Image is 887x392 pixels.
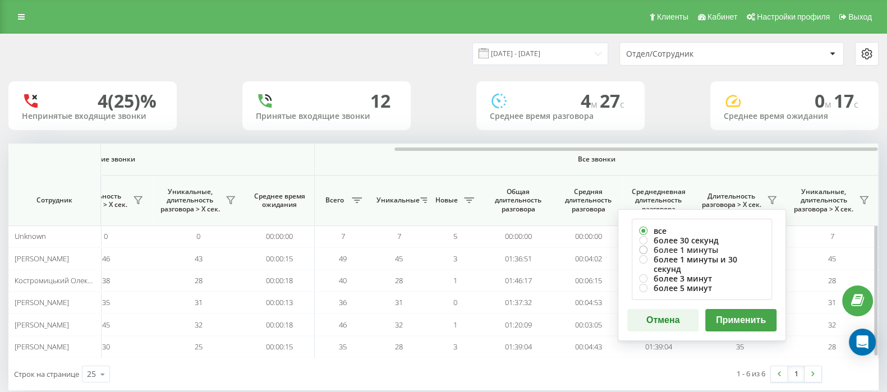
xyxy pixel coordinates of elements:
span: 3 [453,253,457,264]
span: Средняя длительность разговора [562,187,615,214]
span: 0 [453,297,457,307]
span: Кабинет [707,12,737,21]
div: 1 - 6 из 6 [737,368,765,379]
button: Применить [705,309,776,331]
span: Уникальные [376,196,417,205]
span: 17 [834,89,858,113]
span: 46 [339,320,347,330]
span: Сотрудник [18,196,91,205]
div: Среднее время разговора [490,112,631,121]
span: 35 [736,342,744,352]
div: Принятые входящие звонки [256,112,397,121]
span: 7 [341,231,345,241]
span: 46 [102,253,110,264]
span: Уникальные, длительность разговора > Х сек. [792,187,856,214]
span: 31 [395,297,403,307]
td: 01:39:04 [483,336,553,358]
td: 00:04:02 [553,247,623,269]
span: 1 [453,275,457,285]
span: 45 [395,253,403,264]
label: более 5 минут [639,283,765,293]
span: 35 [339,342,347,352]
td: 01:39:04 [623,336,693,358]
span: 32 [828,320,836,330]
span: Строк на странице [14,369,79,379]
span: 0 [196,231,200,241]
label: более 1 минуты [639,245,765,255]
div: Open Intercom Messenger [849,329,876,356]
td: 00:04:53 [553,292,623,313]
span: 28 [195,275,203,285]
label: все [639,226,765,236]
span: 0 [815,89,834,113]
td: 00:00:18 [245,270,315,292]
span: 45 [828,253,836,264]
td: 00:03:05 [553,313,623,335]
td: 00:00:18 [245,313,315,335]
span: [PERSON_NAME] [15,253,69,264]
span: Unknown [15,231,46,241]
span: Среднедневная длительность разговора [632,187,685,214]
td: 00:00:00 [483,225,553,247]
span: Общая длительность разговора [491,187,545,214]
span: м [825,98,834,110]
div: 25 [87,368,96,380]
span: c [854,98,858,110]
span: Всего [320,196,348,205]
span: 28 [828,275,836,285]
span: 7 [830,231,834,241]
span: 28 [828,342,836,352]
span: 49 [339,253,347,264]
span: 43 [195,253,203,264]
td: 00:00:00 [245,225,315,247]
span: 35 [102,297,110,307]
span: [PERSON_NAME] [15,342,69,352]
div: Непринятые входящие звонки [22,112,163,121]
div: 12 [370,90,390,112]
span: 27 [600,89,624,113]
span: Уникальные, длительность разговора > Х сек. [158,187,222,214]
span: 38 [102,275,110,285]
td: 01:37:32 [483,292,553,313]
span: 32 [195,320,203,330]
td: 00:00:15 [245,247,315,269]
span: 31 [195,297,203,307]
td: 01:20:09 [483,313,553,335]
label: более 3 минут [639,274,765,283]
span: [PERSON_NAME] [15,297,69,307]
span: Среднее время ожидания [253,192,306,209]
span: Клиенты [657,12,688,21]
td: 01:36:51 [483,247,553,269]
span: [PERSON_NAME] [15,320,69,330]
label: более 30 секунд [639,236,765,245]
span: Новые [433,196,461,205]
span: 40 [339,275,347,285]
td: 01:46:17 [483,270,553,292]
span: Длительность разговора > Х сек. [699,192,764,209]
span: 36 [339,297,347,307]
span: c [620,98,624,110]
a: 1 [788,366,805,382]
span: 4 [581,89,600,113]
span: м [591,98,600,110]
span: 28 [395,275,403,285]
span: 0 [104,231,108,241]
div: Отдел/Сотрудник [626,49,760,59]
span: 31 [828,297,836,307]
span: 5 [453,231,457,241]
span: Выход [848,12,872,21]
div: 4 (25)% [98,90,157,112]
td: 00:00:00 [553,225,623,247]
td: 00:00:15 [245,336,315,358]
td: 00:00:13 [245,292,315,313]
label: более 1 минуты и 30 секунд [639,255,765,274]
span: 32 [395,320,403,330]
span: 28 [395,342,403,352]
span: 25 [195,342,203,352]
span: 1 [453,320,457,330]
td: 00:04:43 [553,336,623,358]
span: 3 [453,342,457,352]
span: 30 [102,342,110,352]
span: Костромицький Олександр [15,275,108,285]
td: 00:06:15 [553,270,623,292]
